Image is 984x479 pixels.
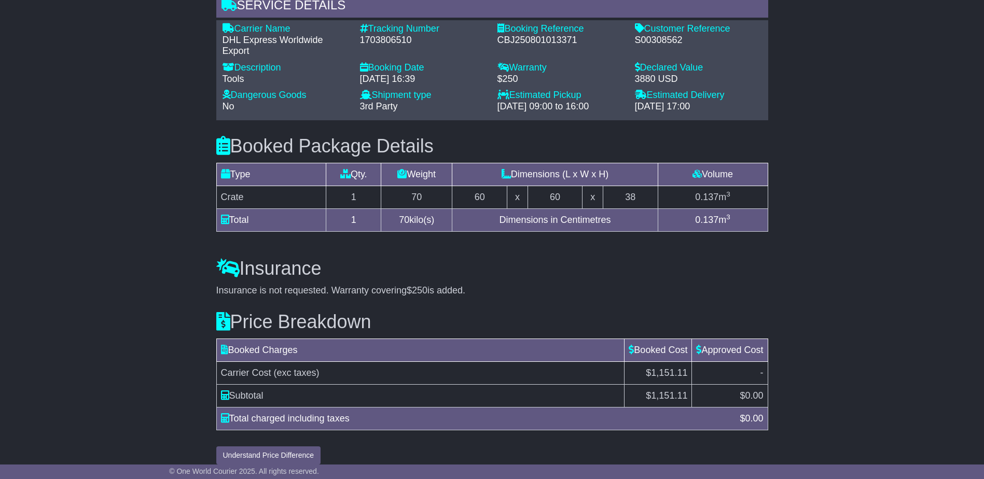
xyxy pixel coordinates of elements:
[497,62,625,74] div: Warranty
[216,186,326,209] td: Crate
[326,186,381,209] td: 1
[658,186,768,209] td: m
[635,23,762,35] div: Customer Reference
[635,90,762,101] div: Estimated Delivery
[760,368,764,378] span: -
[695,215,718,225] span: 0.137
[360,35,487,46] div: 1703806510
[360,90,487,101] div: Shipment type
[452,186,507,209] td: 60
[507,186,528,209] td: x
[169,467,319,475] span: © One World Courier 2025. All rights reserved.
[635,62,762,74] div: Declared Value
[635,74,762,85] div: 3880 USD
[360,101,398,111] span: 3rd Party
[216,163,326,186] td: Type
[216,285,768,297] div: Insurance is not requested. Warranty covering is added.
[216,412,735,426] div: Total charged including taxes
[625,339,692,361] td: Booked Cost
[274,368,320,378] span: (exc taxes)
[452,163,658,186] td: Dimensions (L x W x H)
[692,339,768,361] td: Approved Cost
[726,213,730,221] sup: 3
[734,412,768,426] div: $
[216,384,625,407] td: Subtotal
[326,163,381,186] td: Qty.
[216,312,768,332] h3: Price Breakdown
[360,74,487,85] div: [DATE] 16:39
[223,101,234,111] span: No
[216,209,326,232] td: Total
[223,62,350,74] div: Description
[497,35,625,46] div: CBJ250801013371
[223,90,350,101] div: Dangerous Goods
[360,23,487,35] div: Tracking Number
[635,101,762,112] div: [DATE] 17:00
[726,190,730,198] sup: 3
[216,339,625,361] td: Booked Charges
[381,163,452,186] td: Weight
[407,285,427,295] span: $250
[583,186,603,209] td: x
[695,192,718,202] span: 0.137
[216,258,768,279] h3: Insurance
[658,163,768,186] td: Volume
[497,101,625,112] div: [DATE] 09:00 to 16:00
[223,35,350,57] div: DHL Express Worldwide Export
[646,368,687,378] span: $1,151.11
[625,384,692,407] td: $
[635,35,762,46] div: S00308562
[497,90,625,101] div: Estimated Pickup
[216,446,321,464] button: Understand Price Difference
[360,62,487,74] div: Booking Date
[658,209,768,232] td: m
[528,186,583,209] td: 60
[223,74,350,85] div: Tools
[651,390,687,401] span: 1,151.11
[221,368,271,378] span: Carrier Cost
[497,74,625,85] div: $250
[745,390,763,401] span: 0.00
[497,23,625,35] div: Booking Reference
[223,23,350,35] div: Carrier Name
[603,186,658,209] td: 38
[381,186,452,209] td: 70
[745,413,763,424] span: 0.00
[381,209,452,232] td: kilo(s)
[692,384,768,407] td: $
[326,209,381,232] td: 1
[452,209,658,232] td: Dimensions in Centimetres
[216,136,768,157] h3: Booked Package Details
[399,215,409,225] span: 70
